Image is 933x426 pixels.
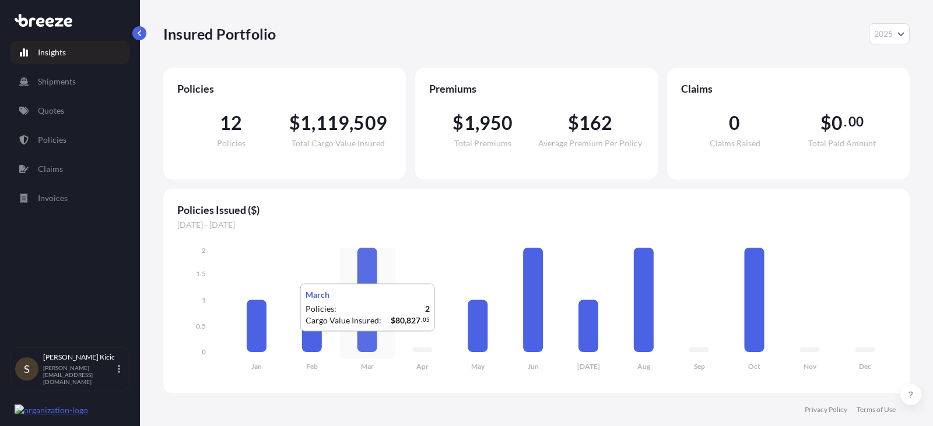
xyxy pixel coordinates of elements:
tspan: Feb [306,362,318,371]
span: $ [820,114,832,132]
span: Total Paid Amount [808,139,876,147]
tspan: 1 [202,295,206,304]
a: Policies [10,128,130,152]
span: , [349,114,353,132]
span: [DATE] - [DATE] [177,219,896,231]
tspan: Oct [748,362,760,371]
span: , [475,114,479,132]
span: S [24,363,30,375]
a: Shipments [10,70,130,93]
p: [PERSON_NAME][EMAIL_ADDRESS][DOMAIN_NAME] [43,364,115,385]
tspan: Mar [361,362,374,371]
tspan: Jan [251,362,262,371]
span: Total Cargo Value Insured [292,139,385,147]
p: Quotes [38,105,64,117]
span: Policies Issued ($) [177,203,896,217]
img: organization-logo [15,404,88,416]
tspan: May [471,362,485,371]
p: Insights [38,47,66,58]
p: Invoices [38,192,68,204]
span: 950 [479,114,513,132]
span: 119 [316,114,350,132]
span: Claims [681,82,896,96]
span: 2025 [874,28,893,40]
span: 509 [353,114,387,132]
span: . [844,117,847,126]
span: 0 [832,114,843,132]
button: Year Selector [869,23,910,44]
span: Policies [217,139,245,147]
p: [PERSON_NAME] Kicic [43,353,115,362]
tspan: 1.5 [196,269,206,278]
tspan: Sep [694,362,705,371]
span: 1 [464,114,475,132]
span: $ [289,114,300,132]
span: , [311,114,315,132]
span: 00 [848,117,864,126]
tspan: Nov [804,362,817,371]
p: Insured Portfolio [163,24,276,43]
span: Total Premiums [454,139,511,147]
span: $ [568,114,579,132]
a: Quotes [10,99,130,122]
span: $ [453,114,464,132]
span: 12 [220,114,242,132]
tspan: Dec [859,362,871,371]
tspan: Aug [637,362,651,371]
tspan: Jun [528,362,539,371]
a: Privacy Policy [805,405,847,414]
span: 1 [300,114,311,132]
tspan: 0.5 [196,322,206,330]
p: Policies [38,134,66,146]
a: Insights [10,41,130,64]
tspan: Apr [416,362,429,371]
tspan: [DATE] [577,362,600,371]
span: 162 [579,114,613,132]
p: Shipments [38,76,76,87]
tspan: 2 [202,246,206,255]
p: Claims [38,163,63,175]
a: Invoices [10,186,130,210]
span: Premiums [429,82,644,96]
tspan: 0 [202,347,206,356]
a: Claims [10,157,130,181]
span: 0 [729,114,740,132]
span: Average Premium Per Policy [538,139,642,147]
a: Terms of Use [857,405,896,414]
span: Claims Raised [710,139,760,147]
span: Policies [177,82,392,96]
